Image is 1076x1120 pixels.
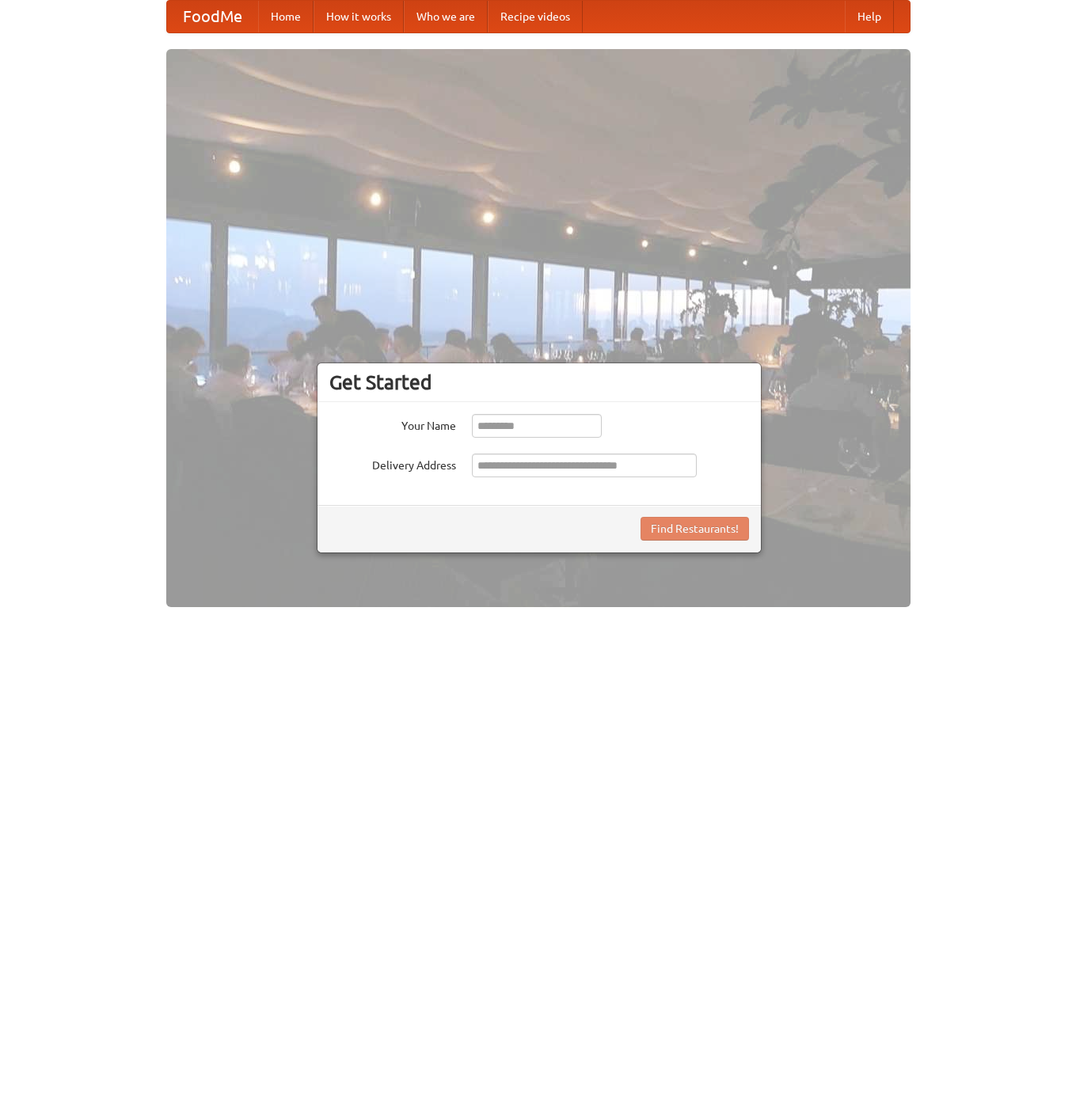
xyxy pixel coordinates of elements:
[845,1,894,32] a: Help
[488,1,583,32] a: Recipe videos
[258,1,314,32] a: Home
[167,1,258,32] a: FoodMe
[329,414,456,434] label: Your Name
[641,517,749,541] button: Find Restaurants!
[314,1,404,32] a: How it works
[329,370,749,394] h3: Get Started
[329,454,456,473] label: Delivery Address
[404,1,488,32] a: Who we are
